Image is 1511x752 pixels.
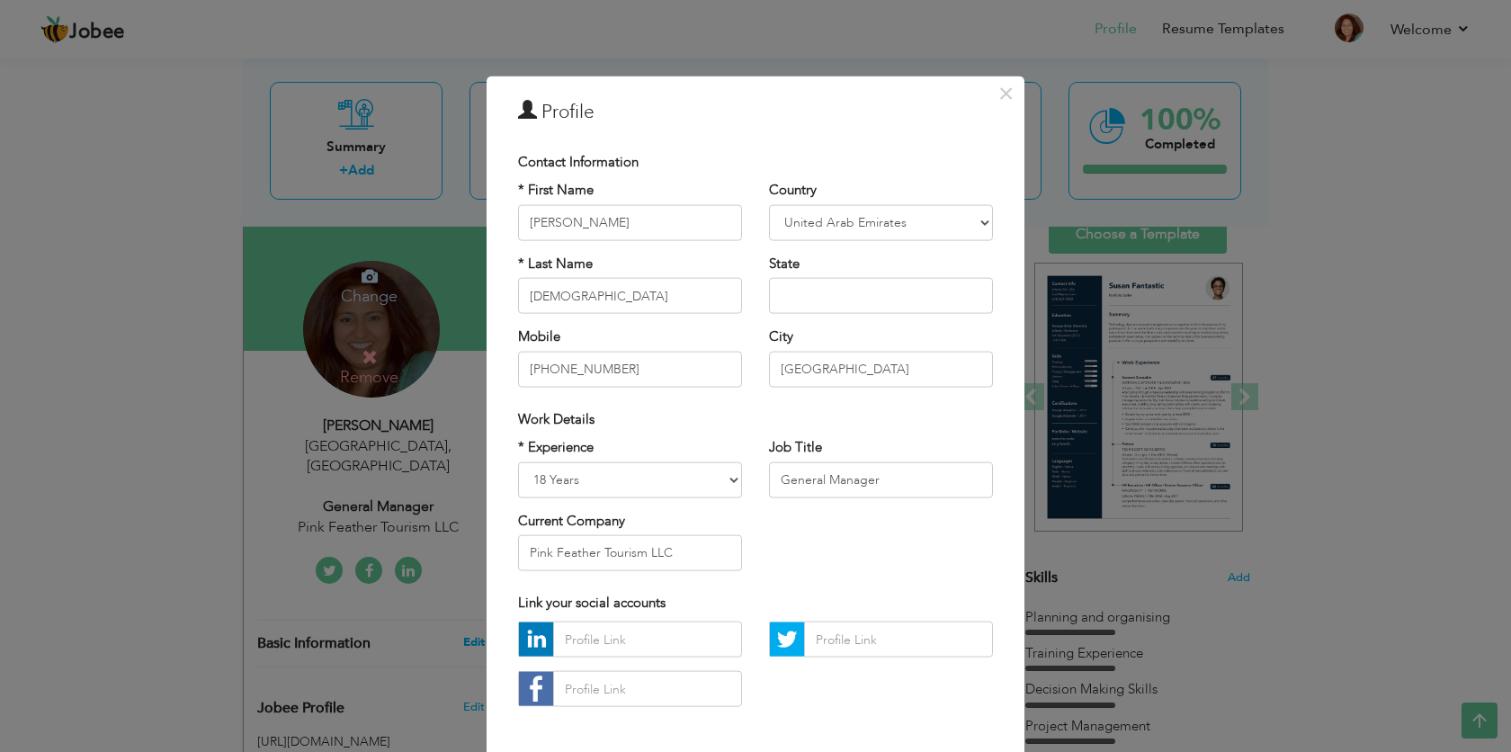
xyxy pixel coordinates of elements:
h3: Profile [518,99,993,126]
span: Link your social accounts [518,594,666,612]
label: * Last Name [518,254,593,273]
img: linkedin [519,622,553,657]
span: × [998,77,1014,110]
label: Mobile [518,327,560,346]
label: Country [769,181,817,200]
img: facebook [519,672,553,706]
label: Job Title [769,438,822,457]
label: State [769,254,800,273]
label: * Experience [518,438,594,457]
span: Contact Information [518,153,639,171]
label: City [769,327,793,346]
label: * First Name [518,181,594,200]
img: Twitter [770,622,804,657]
label: Current Company [518,511,625,530]
input: Profile Link [553,622,742,658]
input: Profile Link [804,622,993,658]
button: Close [991,79,1020,108]
input: Profile Link [553,671,742,707]
span: Work Details [518,409,595,427]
